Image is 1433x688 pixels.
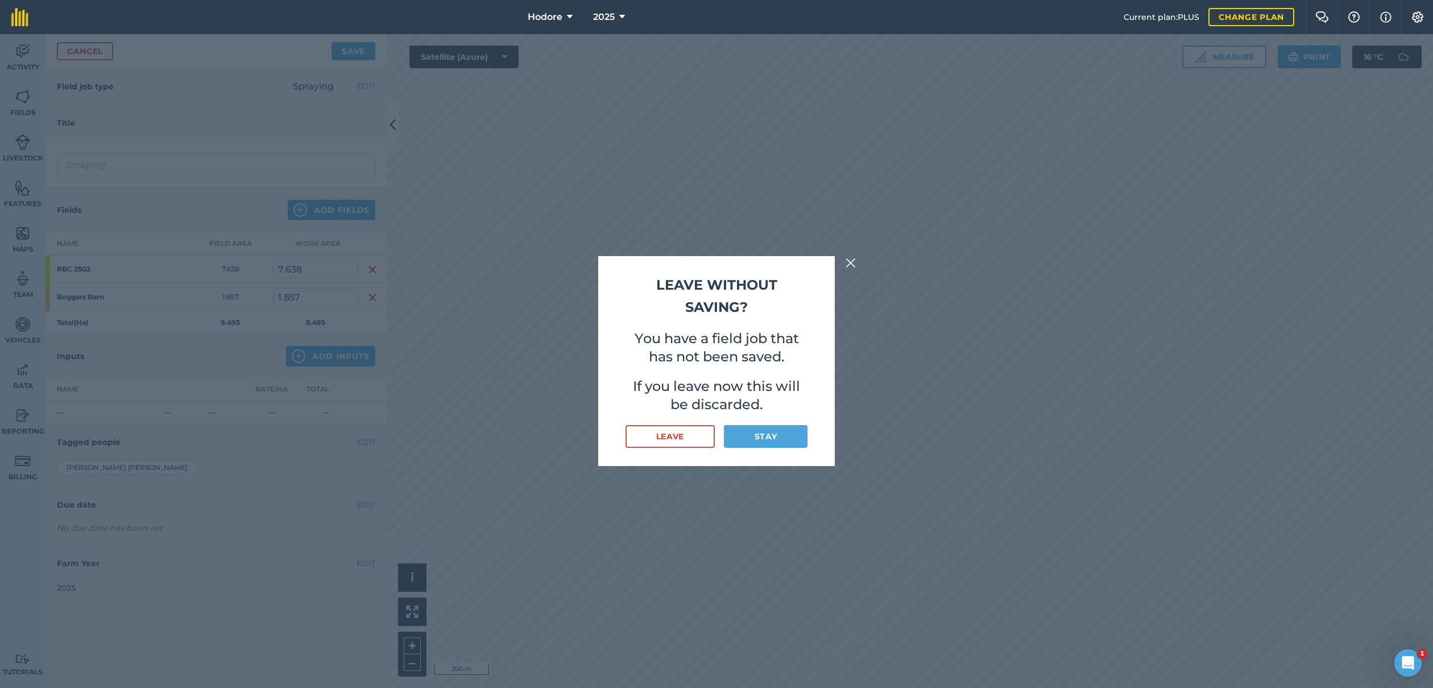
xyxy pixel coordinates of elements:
[1124,11,1199,23] span: Current plan : PLUS
[626,377,807,414] p: If you leave now this will be discarded.
[626,425,715,448] button: Leave
[528,10,562,24] span: Hodore
[846,256,856,270] img: svg+xml;base64,PHN2ZyB4bWxucz0iaHR0cDovL3d3dy53My5vcmcvMjAwMC9zdmciIHdpZHRoPSIyMiIgaGVpZ2h0PSIzMC...
[1418,649,1427,658] span: 1
[1380,10,1391,24] img: svg+xml;base64,PHN2ZyB4bWxucz0iaHR0cDovL3d3dy53My5vcmcvMjAwMC9zdmciIHdpZHRoPSIxNyIgaGVpZ2h0PSIxNy...
[1208,8,1294,26] a: Change plan
[724,425,807,448] button: Stay
[11,8,28,26] img: fieldmargin Logo
[593,10,615,24] span: 2025
[1411,11,1424,23] img: A cog icon
[1347,11,1361,23] img: A question mark icon
[626,329,807,366] p: You have a field job that has not been saved.
[1315,11,1329,23] img: Two speech bubbles overlapping with the left bubble in the forefront
[1394,649,1422,677] iframe: Intercom live chat
[626,274,807,318] h2: Leave without saving?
